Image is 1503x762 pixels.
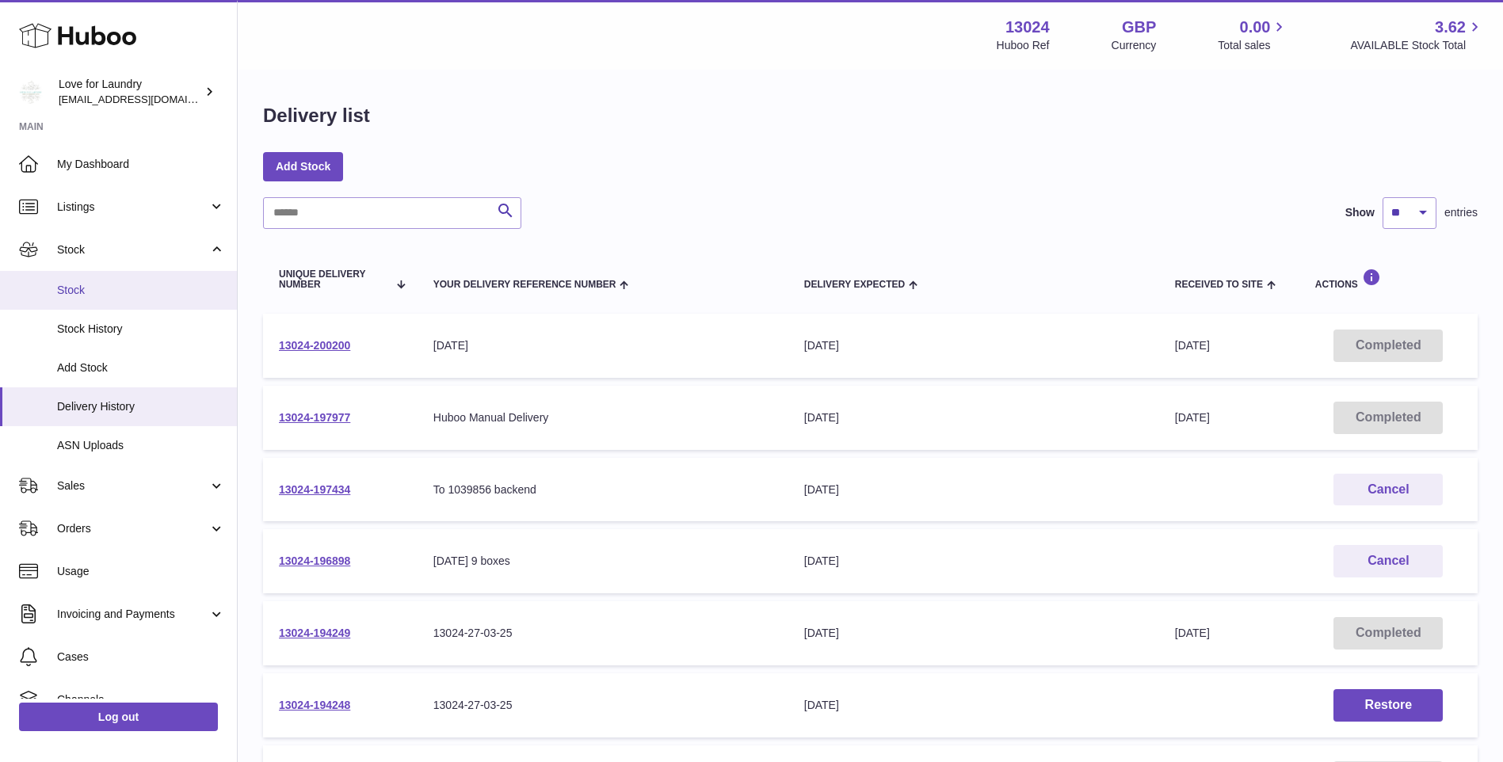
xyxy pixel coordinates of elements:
div: [DATE] [804,338,1143,353]
span: Listings [57,200,208,215]
strong: 13024 [1005,17,1050,38]
span: Usage [57,564,225,579]
span: [DATE] [1175,339,1210,352]
div: [DATE] [804,626,1143,641]
span: [DATE] [1175,627,1210,639]
a: 13024-197977 [279,411,350,424]
span: entries [1444,205,1478,220]
span: [EMAIL_ADDRESS][DOMAIN_NAME] [59,93,233,105]
span: Invoicing and Payments [57,607,208,622]
div: [DATE] [804,482,1143,497]
a: 0.00 Total sales [1218,17,1288,53]
div: [DATE] [804,698,1143,713]
a: 13024-194249 [279,627,350,639]
span: Total sales [1218,38,1288,53]
button: Cancel [1333,474,1443,506]
span: Channels [57,692,225,707]
div: [DATE] [433,338,772,353]
span: Stock [57,242,208,257]
div: Love for Laundry [59,77,201,107]
span: My Dashboard [57,157,225,172]
div: [DATE] [804,410,1143,425]
span: 0.00 [1240,17,1271,38]
div: [DATE] 9 boxes [433,554,772,569]
a: 13024-197434 [279,483,350,496]
div: Huboo Ref [997,38,1050,53]
span: Unique Delivery Number [279,269,387,290]
div: To 1039856 backend [433,482,772,497]
span: Add Stock [57,360,225,375]
img: info@loveforlaundry.co.uk [19,80,43,104]
button: Cancel [1333,545,1443,577]
h1: Delivery list [263,103,370,128]
div: 13024-27-03-25 [433,626,772,641]
a: Log out [19,703,218,731]
a: 13024-196898 [279,554,350,567]
a: Add Stock [263,152,343,181]
a: 13024-194248 [279,699,350,711]
span: [DATE] [1175,411,1210,424]
span: Stock History [57,322,225,337]
span: Your Delivery Reference Number [433,280,616,290]
div: [DATE] [804,554,1143,569]
span: 3.62 [1435,17,1466,38]
span: Sales [57,478,208,493]
div: Currency [1112,38,1157,53]
span: Cases [57,650,225,665]
label: Show [1345,205,1375,220]
div: Actions [1315,269,1462,290]
span: Delivery History [57,399,225,414]
button: Restore [1333,689,1443,722]
span: Stock [57,283,225,298]
div: 13024-27-03-25 [433,698,772,713]
span: Received to Site [1175,280,1263,290]
a: 13024-200200 [279,339,350,352]
a: 3.62 AVAILABLE Stock Total [1350,17,1484,53]
strong: GBP [1122,17,1156,38]
div: Huboo Manual Delivery [433,410,772,425]
span: ASN Uploads [57,438,225,453]
span: Delivery Expected [804,280,905,290]
span: Orders [57,521,208,536]
span: AVAILABLE Stock Total [1350,38,1484,53]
